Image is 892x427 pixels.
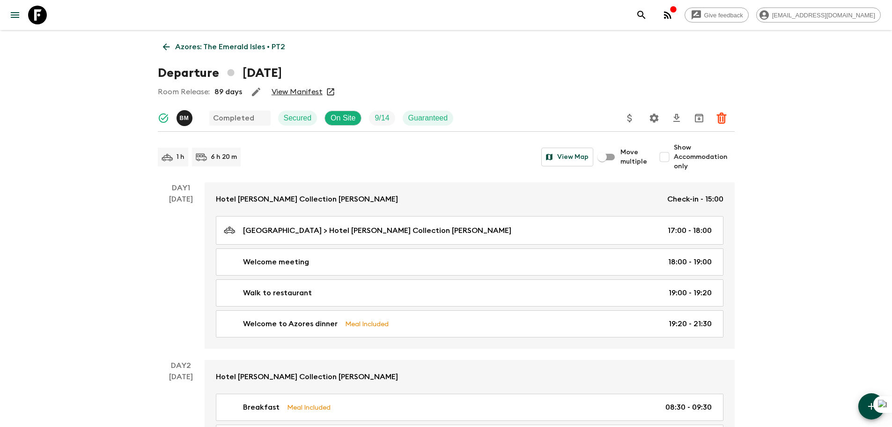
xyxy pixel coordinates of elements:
[6,6,24,24] button: menu
[685,7,749,22] a: Give feedback
[158,37,290,56] a: Azores: The Emerald Isles • PT2
[665,402,712,413] p: 08:30 - 09:30
[216,279,723,307] a: Walk to restaurant19:00 - 19:20
[674,143,735,171] span: Show Accommodation only
[667,194,723,205] p: Check-in - 15:00
[278,111,317,126] div: Secured
[668,256,712,268] p: 18:00 - 19:00
[287,402,331,412] p: Meal Included
[175,41,285,52] p: Azores: The Emerald Isles • PT2
[331,112,355,124] p: On Site
[158,64,282,82] h1: Departure [DATE]
[216,248,723,276] a: Welcome meeting18:00 - 19:00
[158,182,205,194] p: Day 1
[177,113,194,120] span: Bruno Melo
[177,152,184,162] p: 1 h
[369,111,395,126] div: Trip Fill
[216,194,398,205] p: Hotel [PERSON_NAME] Collection [PERSON_NAME]
[243,402,280,413] p: Breakfast
[690,109,708,127] button: Archive (Completed, Cancelled or Unsynced Departures only)
[205,360,735,394] a: Hotel [PERSON_NAME] Collection [PERSON_NAME]
[272,87,323,97] a: View Manifest
[632,6,651,24] button: search adventures
[205,182,735,216] a: Hotel [PERSON_NAME] Collection [PERSON_NAME]Check-in - 15:00
[213,112,254,124] p: Completed
[669,318,712,330] p: 19:20 - 21:30
[216,371,398,382] p: Hotel [PERSON_NAME] Collection [PERSON_NAME]
[345,319,389,329] p: Meal Included
[645,109,663,127] button: Settings
[214,86,242,97] p: 89 days
[669,287,712,299] p: 19:00 - 19:20
[408,112,448,124] p: Guaranteed
[699,12,748,19] span: Give feedback
[756,7,881,22] div: [EMAIL_ADDRESS][DOMAIN_NAME]
[767,12,880,19] span: [EMAIL_ADDRESS][DOMAIN_NAME]
[158,86,210,97] p: Room Release:
[243,256,309,268] p: Welcome meeting
[620,109,639,127] button: Update Price, Early Bird Discount and Costs
[211,152,237,162] p: 6 h 20 m
[243,287,312,299] p: Walk to restaurant
[668,225,712,236] p: 17:00 - 18:00
[158,112,169,124] svg: Synced Successfully
[243,318,338,330] p: Welcome to Azores dinner
[712,109,731,127] button: Delete
[169,194,193,349] div: [DATE]
[375,112,389,124] p: 9 / 14
[541,148,593,166] button: View Map
[216,394,723,421] a: BreakfastMeal Included08:30 - 09:30
[324,111,361,126] div: On Site
[620,148,648,166] span: Move multiple
[158,360,205,371] p: Day 2
[216,310,723,337] a: Welcome to Azores dinnerMeal Included19:20 - 21:30
[284,112,312,124] p: Secured
[243,225,511,236] p: [GEOGRAPHIC_DATA] > Hotel [PERSON_NAME] Collection [PERSON_NAME]
[667,109,686,127] button: Download CSV
[216,216,723,245] a: [GEOGRAPHIC_DATA] > Hotel [PERSON_NAME] Collection [PERSON_NAME]17:00 - 18:00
